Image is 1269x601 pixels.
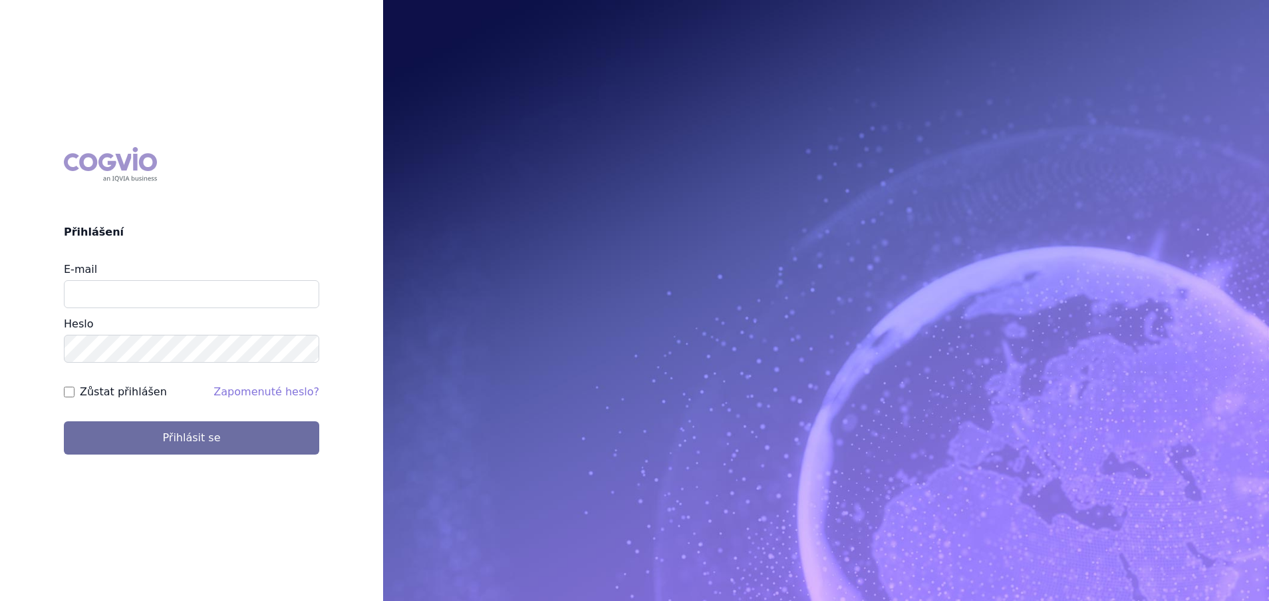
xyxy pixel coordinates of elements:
label: Zůstat přihlášen [80,384,167,400]
button: Přihlásit se [64,421,319,455]
label: Heslo [64,317,93,330]
label: E-mail [64,263,97,276]
h2: Přihlášení [64,224,319,240]
div: COGVIO [64,147,157,182]
a: Zapomenuté heslo? [213,385,319,398]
